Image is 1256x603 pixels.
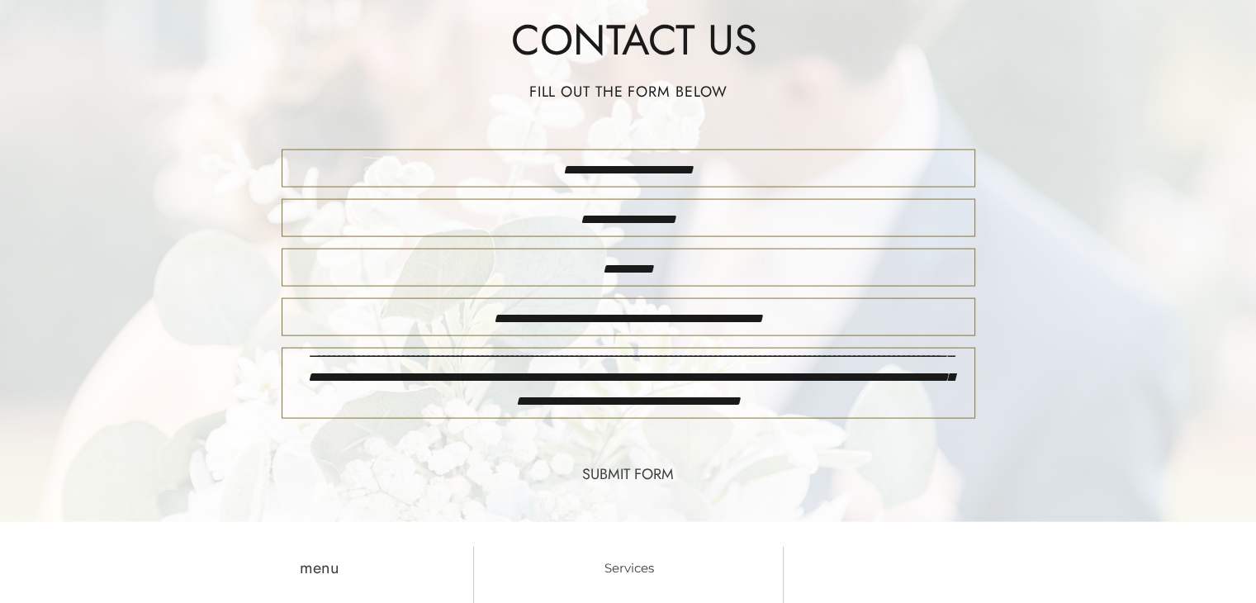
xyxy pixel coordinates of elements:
[510,559,750,585] h2: Services
[564,464,693,487] a: submit form
[436,82,821,108] h2: fill out the form below
[426,11,842,53] h1: Contact us
[199,557,441,586] h2: menu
